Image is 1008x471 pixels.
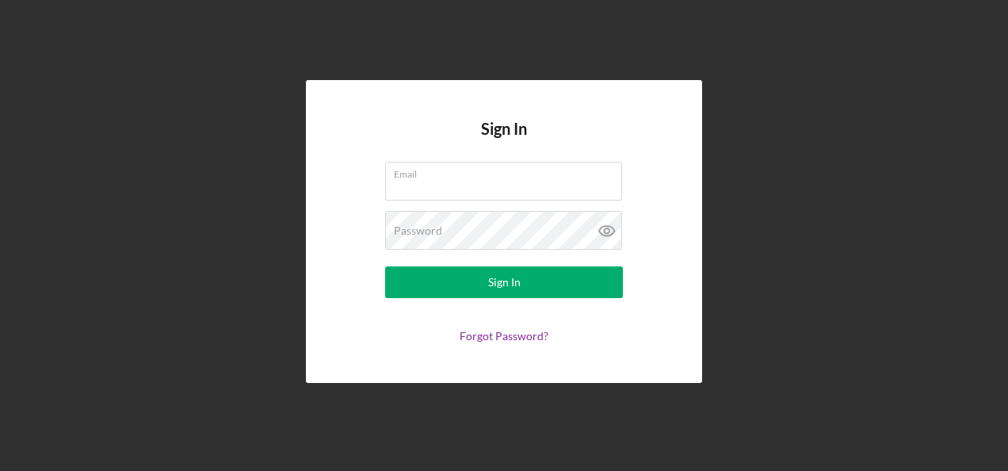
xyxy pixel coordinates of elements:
[488,266,521,298] div: Sign In
[394,224,442,237] label: Password
[460,329,548,343] a: Forgot Password?
[394,163,622,180] label: Email
[481,120,527,162] h4: Sign In
[385,266,623,298] button: Sign In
